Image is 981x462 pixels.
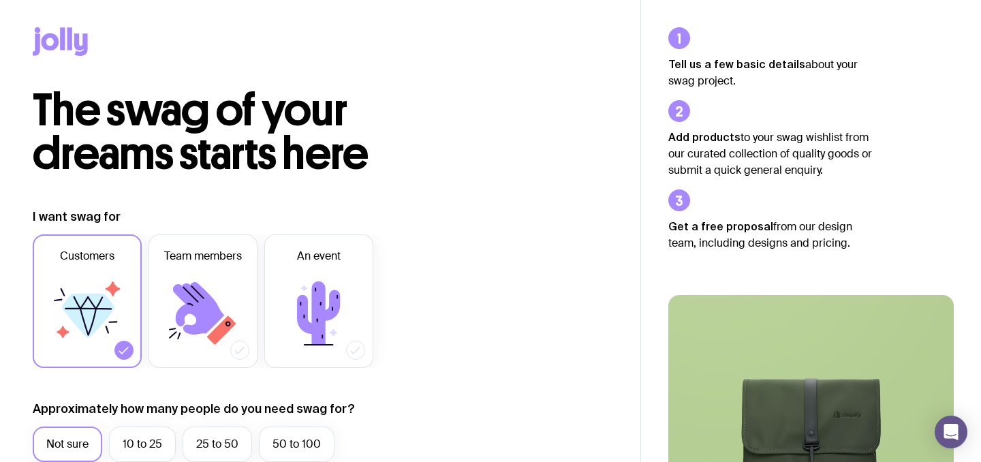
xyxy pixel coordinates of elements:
[668,218,873,251] p: from our design team, including designs and pricing.
[668,56,873,89] p: about your swag project.
[668,58,805,70] strong: Tell us a few basic details
[935,416,967,448] div: Open Intercom Messenger
[33,209,121,225] label: I want swag for
[60,248,114,264] span: Customers
[164,248,242,264] span: Team members
[668,131,741,143] strong: Add products
[33,427,102,462] label: Not sure
[668,220,773,232] strong: Get a free proposal
[109,427,176,462] label: 10 to 25
[33,401,355,417] label: Approximately how many people do you need swag for?
[668,129,873,179] p: to your swag wishlist from our curated collection of quality goods or submit a quick general enqu...
[183,427,252,462] label: 25 to 50
[297,248,341,264] span: An event
[33,83,369,181] span: The swag of your dreams starts here
[259,427,334,462] label: 50 to 100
